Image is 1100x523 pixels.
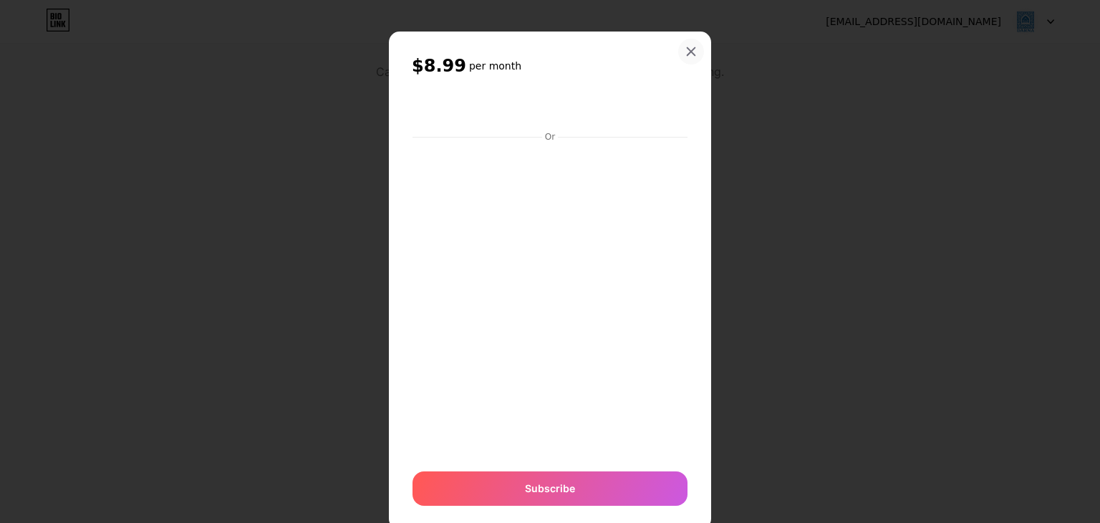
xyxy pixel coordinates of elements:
[412,92,687,127] iframe: Cadre de bouton sécurisé pour le paiement
[469,59,521,73] h6: per month
[410,144,690,457] iframe: Cadre de saisie sécurisé pour le paiement
[525,481,575,496] span: Subscribe
[542,131,558,143] div: Or
[412,54,466,77] span: $8.99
